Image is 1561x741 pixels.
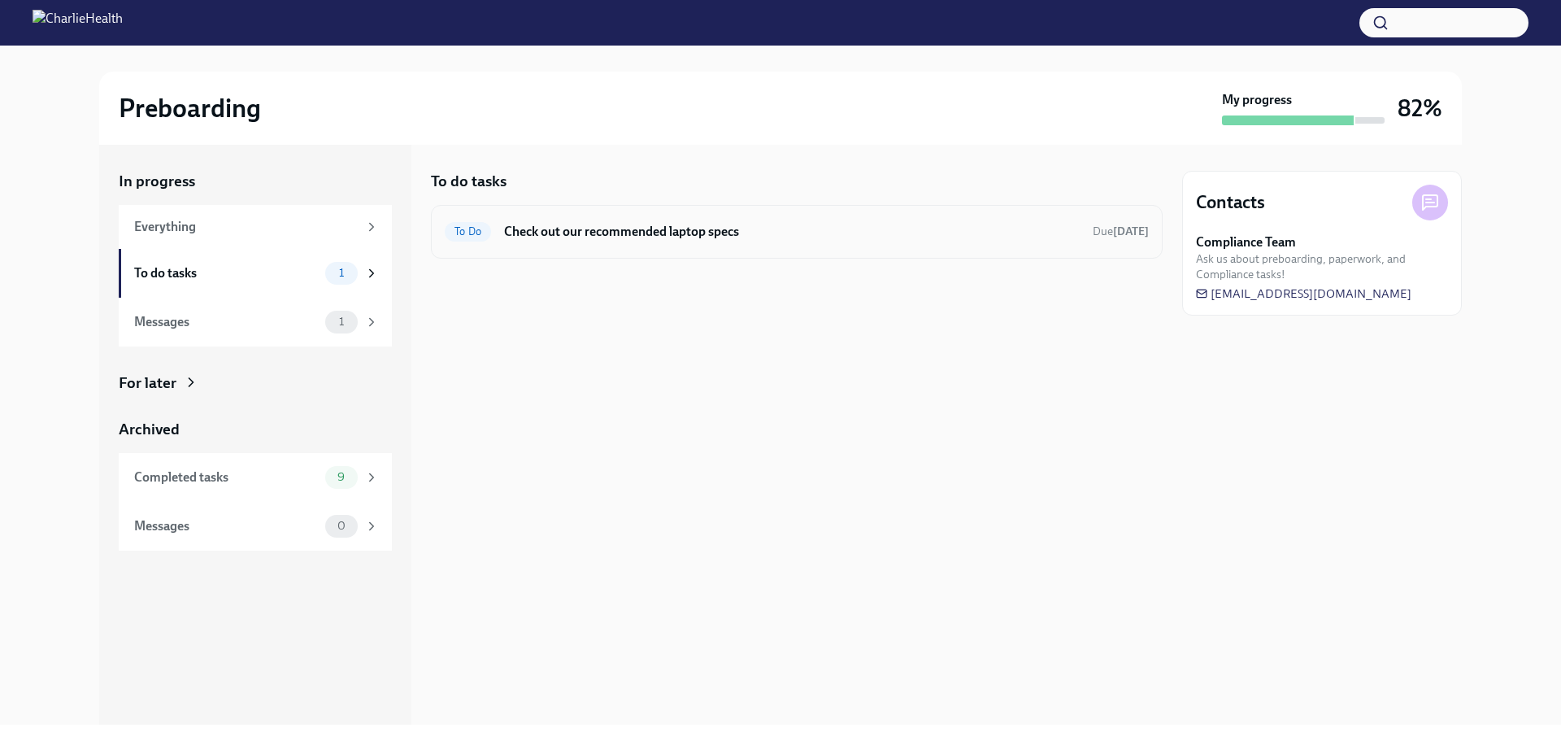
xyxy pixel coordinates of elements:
div: Completed tasks [134,469,319,486]
a: Completed tasks9 [119,453,392,502]
a: Messages0 [119,502,392,551]
div: Messages [134,517,319,535]
div: Messages [134,313,319,331]
a: In progress [119,171,392,192]
span: 1 [329,267,354,279]
a: To do tasks1 [119,249,392,298]
h6: Check out our recommended laptop specs [504,223,1080,241]
a: Messages1 [119,298,392,347]
a: For later [119,373,392,394]
h5: To do tasks [431,171,507,192]
div: Everything [134,218,358,236]
h2: Preboarding [119,92,261,124]
span: Ask us about preboarding, paperwork, and Compliance tasks! [1196,251,1448,282]
span: Due [1093,224,1149,238]
span: 9 [328,471,354,483]
div: To do tasks [134,264,319,282]
span: 1 [329,316,354,328]
a: Archived [119,419,392,440]
h3: 82% [1398,94,1442,123]
strong: [DATE] [1113,224,1149,238]
span: 0 [328,520,355,532]
span: To Do [445,225,491,238]
a: To DoCheck out our recommended laptop specsDue[DATE] [445,219,1149,245]
div: For later [119,373,176,394]
img: CharlieHealth [33,10,123,36]
a: [EMAIL_ADDRESS][DOMAIN_NAME] [1196,286,1411,302]
strong: My progress [1222,91,1292,109]
a: Everything [119,205,392,249]
h4: Contacts [1196,190,1265,215]
span: October 2nd, 2025 08:00 [1093,224,1149,239]
strong: Compliance Team [1196,233,1296,251]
